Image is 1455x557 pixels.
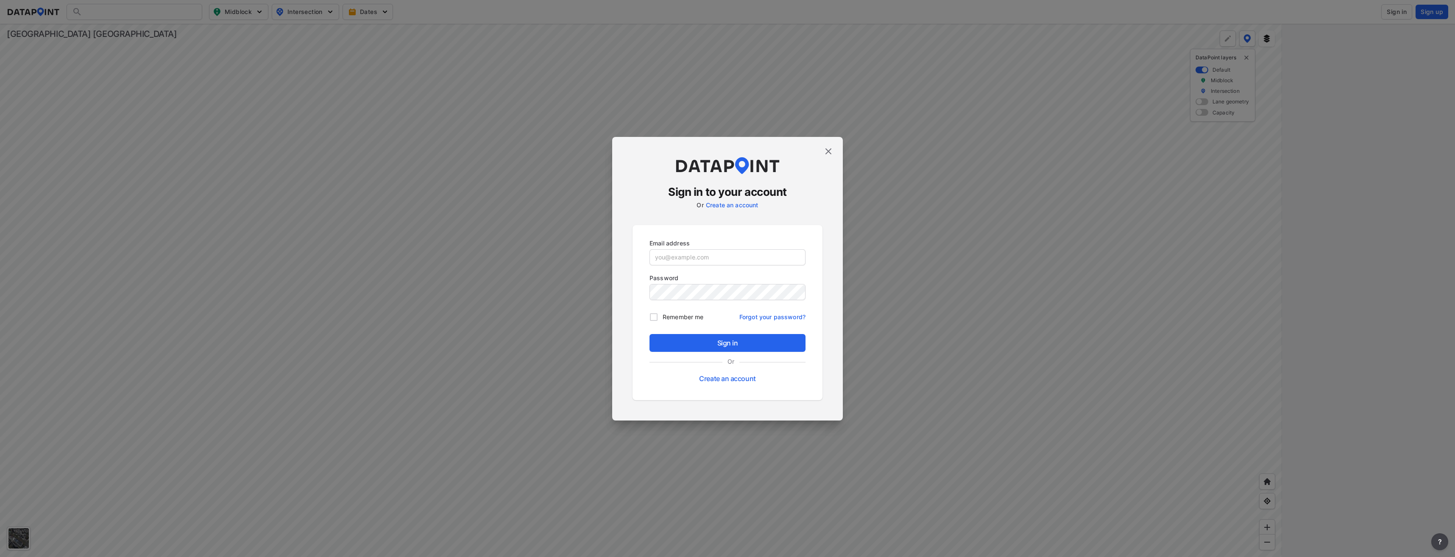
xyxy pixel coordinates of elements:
[650,250,805,265] input: you@example.com
[656,338,799,348] span: Sign in
[722,357,739,366] label: Or
[697,201,703,209] label: Or
[739,308,806,321] a: Forgot your password?
[649,273,806,282] p: Password
[1431,533,1448,550] button: more
[823,146,833,156] img: close.efbf2170.svg
[633,184,822,200] h3: Sign in to your account
[699,374,755,383] a: Create an account
[649,239,806,248] p: Email address
[1436,537,1443,547] span: ?
[663,312,703,321] span: Remember me
[675,157,780,174] img: dataPointLogo.9353c09d.svg
[706,201,758,209] a: Create an account
[649,334,806,352] button: Sign in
